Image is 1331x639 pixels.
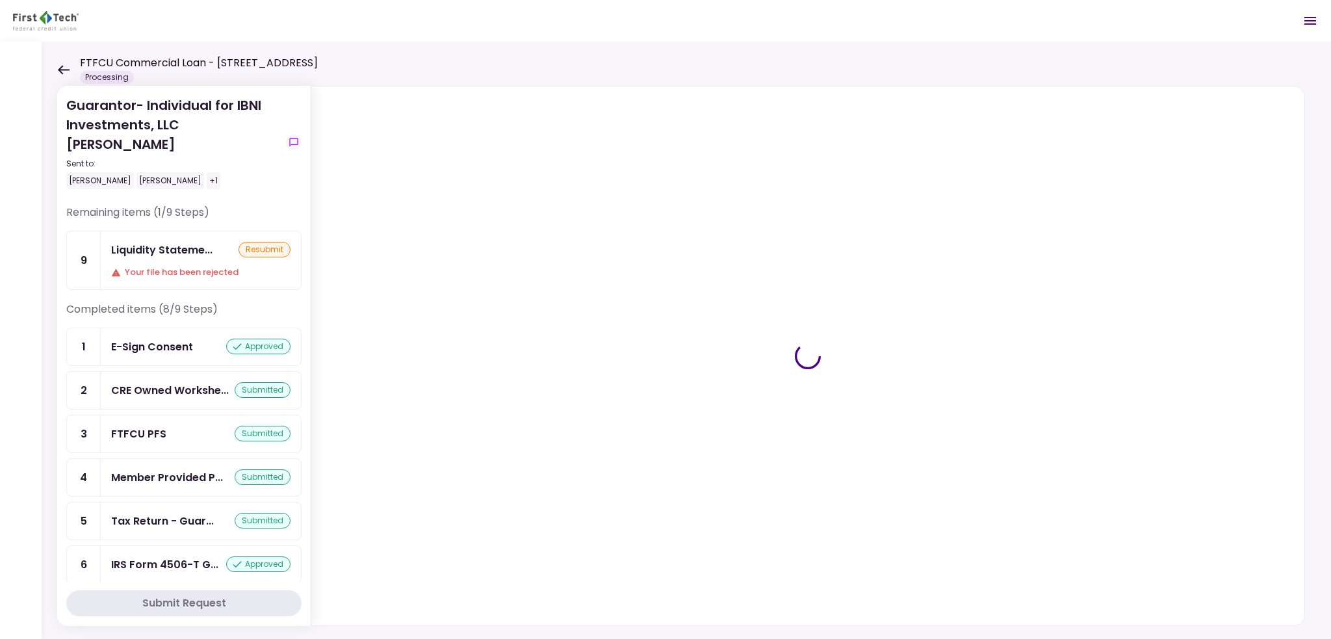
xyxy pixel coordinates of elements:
[66,328,302,366] a: 1E-Sign Consentapproved
[111,339,193,355] div: E-Sign Consent
[142,595,226,611] div: Submit Request
[111,513,214,529] div: Tax Return - Guarantor
[80,71,134,84] div: Processing
[136,172,204,189] div: [PERSON_NAME]
[66,205,302,231] div: Remaining items (1/9 Steps)
[239,242,291,257] div: resubmit
[66,415,302,453] a: 3FTFCU PFSsubmitted
[67,546,101,583] div: 6
[226,556,291,572] div: approved
[111,382,229,398] div: CRE Owned Worksheet
[111,469,223,486] div: Member Provided PFS
[111,556,218,573] div: IRS Form 4506-T Guarantor
[226,339,291,354] div: approved
[235,426,291,441] div: submitted
[66,158,281,170] div: Sent to:
[66,172,134,189] div: [PERSON_NAME]
[286,135,302,150] button: show-messages
[66,302,302,328] div: Completed items (8/9 Steps)
[66,458,302,497] a: 4Member Provided PFSsubmitted
[80,55,318,71] h1: FTFCU Commercial Loan - [STREET_ADDRESS]
[67,328,101,365] div: 1
[13,11,79,31] img: Partner icon
[67,502,101,540] div: 5
[67,231,101,289] div: 9
[66,590,302,616] button: Submit Request
[235,382,291,398] div: submitted
[235,513,291,528] div: submitted
[207,172,220,189] div: +1
[235,469,291,485] div: submitted
[111,266,291,279] div: Your file has been rejected
[111,426,166,442] div: FTFCU PFS
[111,242,213,258] div: Liquidity Statements - Guarantor
[67,415,101,452] div: 3
[66,502,302,540] a: 5Tax Return - Guarantorsubmitted
[66,545,302,584] a: 6IRS Form 4506-T Guarantorapproved
[66,96,281,189] div: Guarantor- Individual for IBNI Investments, LLC [PERSON_NAME]
[66,371,302,410] a: 2CRE Owned Worksheetsubmitted
[67,372,101,409] div: 2
[1295,5,1326,36] button: Open menu
[66,231,302,290] a: 9Liquidity Statements - GuarantorresubmitYour file has been rejected
[67,459,101,496] div: 4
